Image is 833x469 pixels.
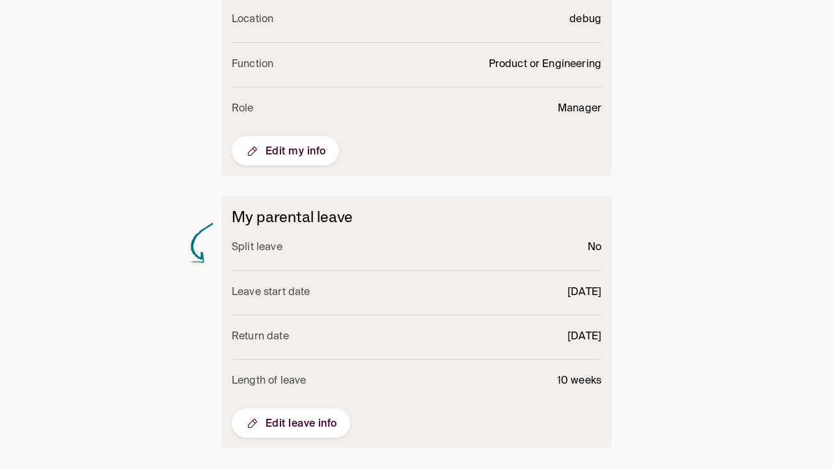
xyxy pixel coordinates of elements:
p: Location [232,11,273,29]
p: Role [232,100,254,118]
button: Edit leave info [232,408,350,438]
span: Edit my info [245,143,326,159]
p: Leave start date [232,284,310,302]
p: debug [569,11,601,29]
p: Split leave [232,239,282,257]
h6: My parental leave [232,207,601,226]
p: No [588,239,601,257]
p: 10 weeks [557,373,601,390]
p: Manager [558,100,601,118]
p: Return date [232,328,289,346]
p: [DATE] [567,284,601,302]
p: Length of leave [232,373,306,390]
span: Edit leave info [245,416,337,431]
p: [DATE] [567,328,601,346]
p: Product or Engineering [489,56,601,74]
p: Function [232,56,273,74]
button: Edit my info [232,136,339,165]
